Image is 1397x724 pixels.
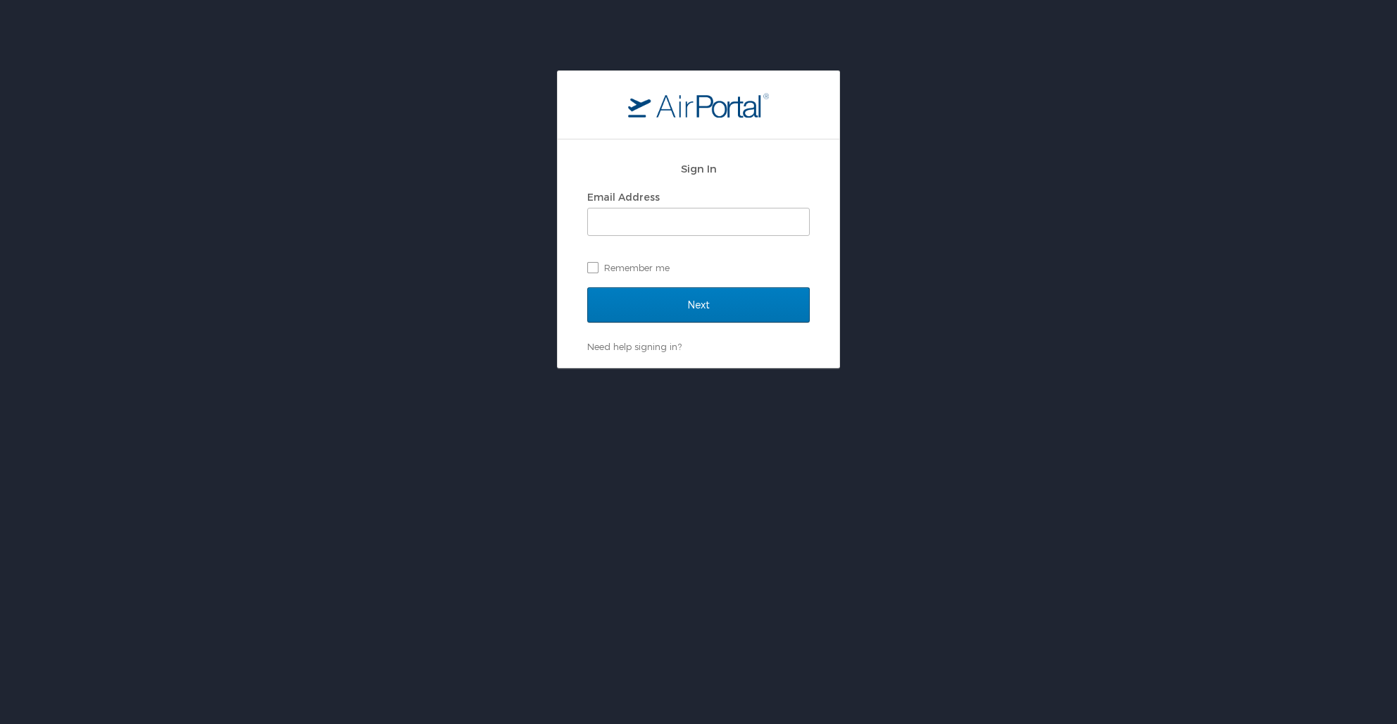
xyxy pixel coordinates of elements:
[587,341,682,352] a: Need help signing in?
[587,287,810,323] input: Next
[628,92,769,118] img: logo
[587,161,810,177] h2: Sign In
[587,257,810,278] label: Remember me
[587,191,660,203] label: Email Address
